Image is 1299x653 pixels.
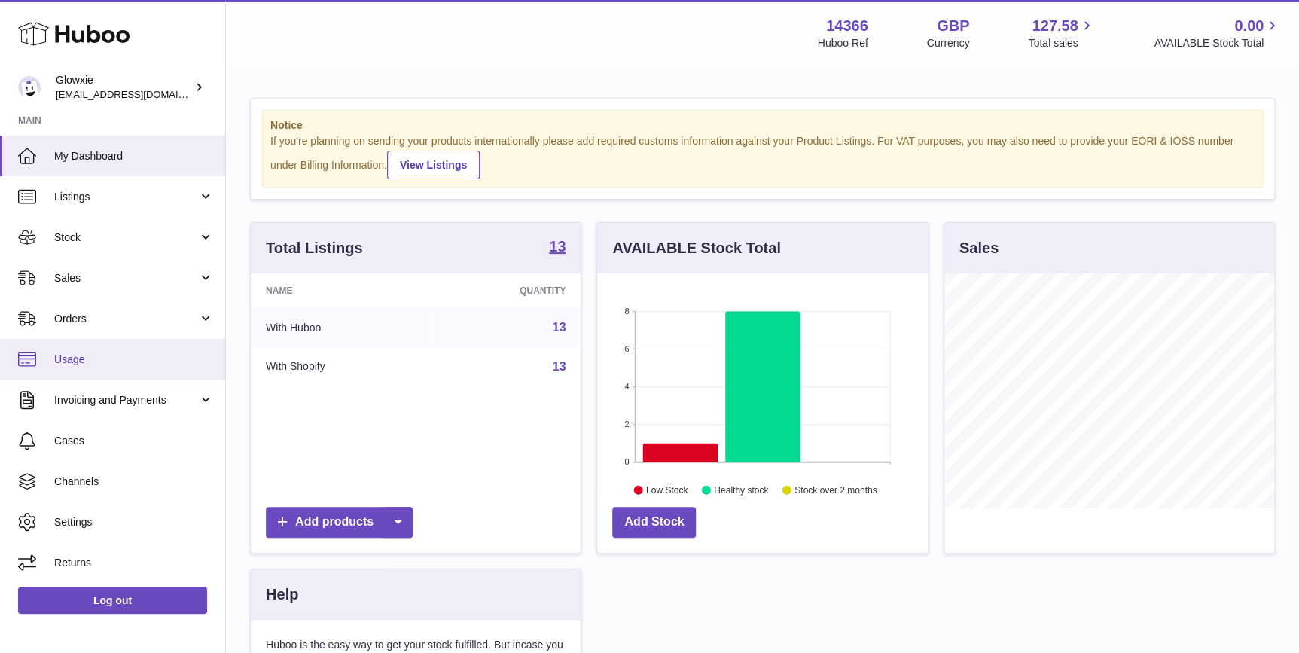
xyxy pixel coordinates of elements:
[428,273,581,308] th: Quantity
[266,507,413,538] a: Add products
[270,118,1255,133] strong: Notice
[251,273,428,308] th: Name
[1028,36,1095,50] span: Total sales
[1032,16,1078,36] span: 127.58
[959,238,999,258] h3: Sales
[625,457,630,466] text: 0
[612,238,780,258] h3: AVAILABLE Stock Total
[387,151,480,179] a: View Listings
[54,312,198,326] span: Orders
[927,36,970,50] div: Currency
[549,239,566,257] a: 13
[56,88,221,100] span: [EMAIL_ADDRESS][DOMAIN_NAME]
[266,584,298,605] h3: Help
[54,149,214,163] span: My Dashboard
[18,587,207,614] a: Log out
[54,393,198,407] span: Invoicing and Payments
[818,36,868,50] div: Huboo Ref
[1028,16,1095,50] a: 127.58 Total sales
[54,515,214,529] span: Settings
[794,484,877,495] text: Stock over 2 months
[1154,36,1281,50] span: AVAILABLE Stock Total
[1234,16,1264,36] span: 0.00
[625,420,630,429] text: 2
[54,434,214,448] span: Cases
[646,484,688,495] text: Low Stock
[54,230,198,245] span: Stock
[553,321,566,334] a: 13
[826,16,868,36] strong: 14366
[266,238,363,258] h3: Total Listings
[54,556,214,570] span: Returns
[1154,16,1281,50] a: 0.00 AVAILABLE Stock Total
[54,474,214,489] span: Channels
[549,239,566,254] strong: 13
[54,271,198,285] span: Sales
[54,352,214,367] span: Usage
[625,307,630,316] text: 8
[18,76,41,99] img: internalAdmin-14366@internal.huboo.com
[625,382,630,391] text: 4
[251,308,428,347] td: With Huboo
[612,507,696,538] a: Add Stock
[54,190,198,204] span: Listings
[625,344,630,353] text: 6
[553,360,566,373] a: 13
[251,347,428,386] td: With Shopify
[56,73,191,102] div: Glowxie
[937,16,969,36] strong: GBP
[270,134,1255,179] div: If you're planning on sending your products internationally please add required customs informati...
[714,484,769,495] text: Healthy stock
